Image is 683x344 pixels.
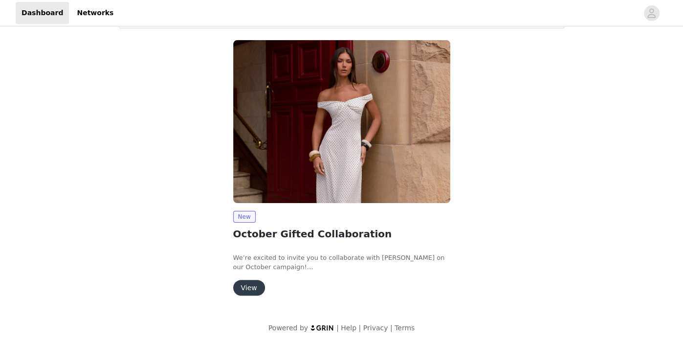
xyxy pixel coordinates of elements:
[268,324,308,332] span: Powered by
[363,324,388,332] a: Privacy
[233,227,450,241] h2: October Gifted Collaboration
[390,324,393,332] span: |
[310,324,334,331] img: logo
[395,324,415,332] a: Terms
[233,284,265,292] a: View
[358,324,361,332] span: |
[233,280,265,296] button: View
[647,5,656,21] div: avatar
[233,40,450,203] img: Peppermayo AUS
[233,211,256,223] span: New
[341,324,356,332] a: Help
[233,253,450,272] p: We’re excited to invite you to collaborate with [PERSON_NAME] on our October campaign!
[336,324,339,332] span: |
[16,2,69,24] a: Dashboard
[71,2,119,24] a: Networks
